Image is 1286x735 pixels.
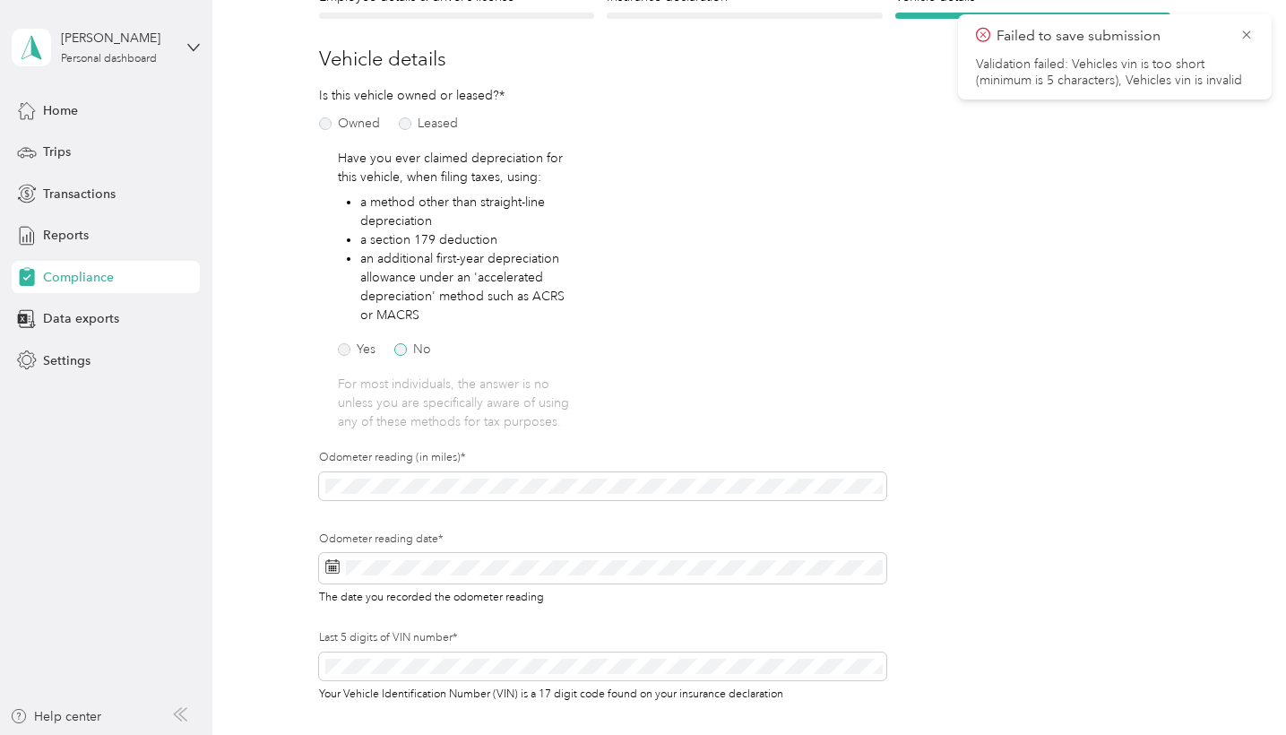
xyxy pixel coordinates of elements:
p: Is this vehicle owned or leased?* [319,86,502,105]
p: For most individuals, the answer is no unless you are specifically aware of using any of these me... [338,375,574,431]
span: Compliance [43,268,114,287]
span: Transactions [43,185,116,203]
span: Reports [43,226,89,245]
label: Last 5 digits of VIN number* [319,630,886,646]
h3: Vehicle details [319,44,1169,73]
span: The date you recorded the odometer reading [319,587,544,604]
span: Your Vehicle Identification Number (VIN) is a 17 digit code found on your insurance declaration [319,684,783,701]
button: Help center [10,707,101,726]
li: an additional first-year depreciation allowance under an 'accelerated depreciation' method such a... [360,249,574,324]
div: Personal dashboard [61,54,157,65]
iframe: Everlance-gr Chat Button Frame [1186,635,1286,735]
span: Data exports [43,309,119,328]
span: Trips [43,143,71,161]
label: No [394,343,431,356]
div: [PERSON_NAME] [61,29,173,48]
li: a section 179 deduction [360,230,574,249]
label: Owned [319,117,380,130]
span: Home [43,101,78,120]
label: Leased [399,117,458,130]
li: a method other than straight-line depreciation [360,193,574,230]
label: Odometer reading (in miles)* [319,450,886,466]
p: Have you ever claimed depreciation for this vehicle, when filing taxes, using: [338,149,574,186]
span: Settings [43,351,91,370]
label: Yes [338,343,375,356]
p: Failed to save submission [997,25,1226,48]
label: Odometer reading date* [319,532,886,548]
li: Validation failed: Vehicles vin is too short (minimum is 5 characters), Vehicles vin is invalid [976,56,1254,89]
